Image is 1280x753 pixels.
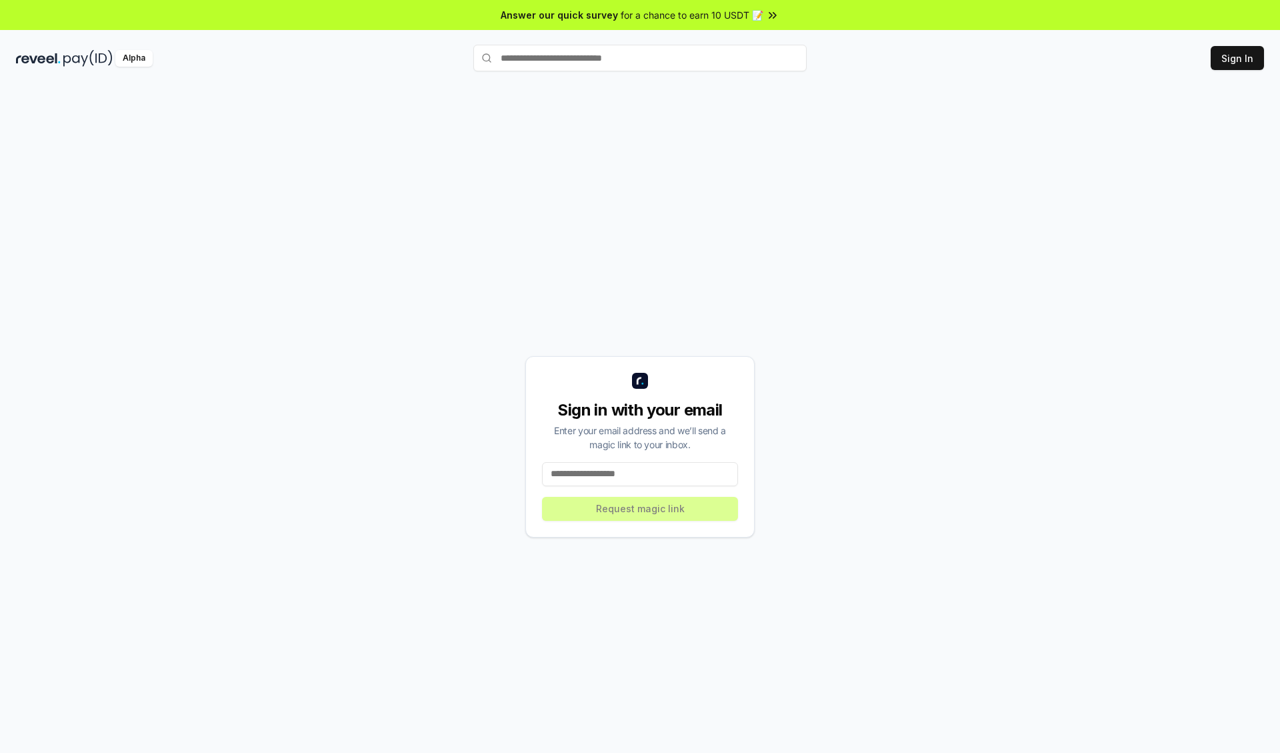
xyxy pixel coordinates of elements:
div: Sign in with your email [542,400,738,421]
span: for a chance to earn 10 USDT 📝 [621,8,763,22]
img: logo_small [632,373,648,389]
div: Alpha [115,50,153,67]
span: Answer our quick survey [501,8,618,22]
div: Enter your email address and we’ll send a magic link to your inbox. [542,424,738,452]
img: pay_id [63,50,113,67]
button: Sign In [1211,46,1264,70]
img: reveel_dark [16,50,61,67]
